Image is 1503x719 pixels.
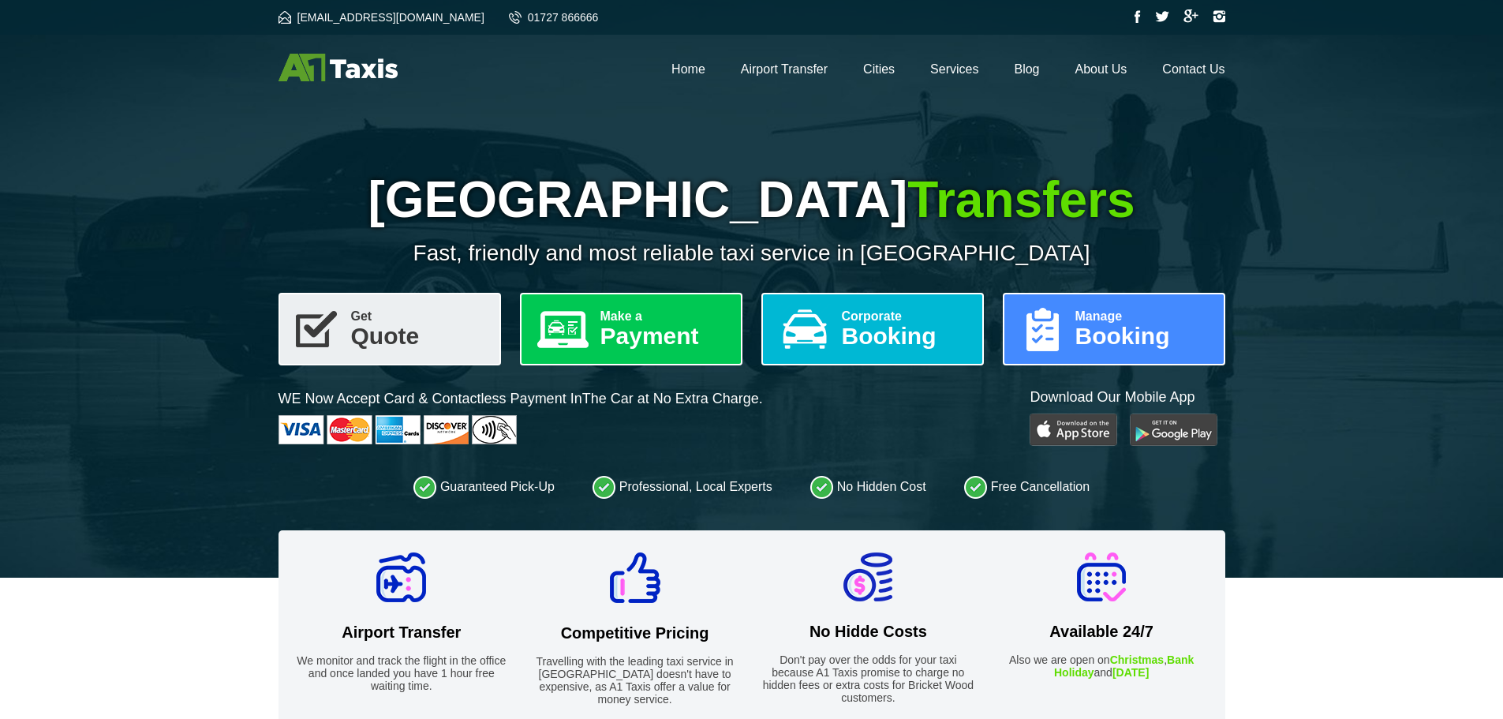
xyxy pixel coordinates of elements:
p: We monitor and track the flight in the office and once landed you have 1 hour free waiting time. [294,654,510,692]
strong: [DATE] [1112,666,1149,679]
span: Make a [600,310,728,323]
li: Professional, Local Experts [593,475,772,499]
span: Get [351,310,487,323]
img: Available 24/7 Icon [1077,552,1126,601]
h2: No Hidde Costs [761,623,976,641]
a: Contact Us [1162,62,1224,76]
a: 01727 866666 [509,11,599,24]
img: A1 Taxis St Albans LTD [279,54,398,81]
span: Manage [1075,310,1211,323]
p: WE Now Accept Card & Contactless Payment In [279,389,763,409]
img: Airport Transfer Icon [376,552,426,602]
strong: Christmas [1110,653,1164,666]
a: CorporateBooking [761,293,984,365]
p: Also we are open on , and [994,653,1210,679]
a: Blog [1014,62,1039,76]
img: Cards [279,415,517,444]
span: Transfers [907,171,1135,228]
p: Travelling with the leading taxi service in [GEOGRAPHIC_DATA] doesn't have to expensive, as A1 Ta... [527,655,742,706]
span: The Car at No Extra Charge. [582,391,763,406]
img: Google Plus [1183,9,1198,23]
a: Make aPayment [520,293,742,365]
a: [EMAIL_ADDRESS][DOMAIN_NAME] [279,11,484,24]
li: No Hidden Cost [810,475,926,499]
img: No Hidde Costs Icon [843,552,892,601]
img: Facebook [1135,10,1141,23]
a: Cities [863,62,895,76]
strong: Bank Holiday [1054,653,1194,679]
h1: [GEOGRAPHIC_DATA] [279,170,1225,229]
h2: Available 24/7 [994,623,1210,641]
img: Play Store [1030,414,1117,446]
img: Google Play [1130,414,1217,446]
span: Corporate [842,310,970,323]
p: Fast, friendly and most reliable taxi service in [GEOGRAPHIC_DATA] [279,241,1225,266]
p: Download Our Mobile App [1030,388,1224,407]
li: Free Cancellation [964,475,1090,499]
h2: Airport Transfer [294,624,510,642]
p: Don't pay over the odds for your taxi because A1 Taxis promise to charge no hidden fees or extra ... [761,653,976,704]
img: Instagram [1213,10,1225,23]
img: Competitive Pricing Icon [610,552,660,603]
a: Airport Transfer [741,62,828,76]
li: Guaranteed Pick-Up [413,475,555,499]
a: Home [671,62,705,76]
a: Services [930,62,978,76]
img: Twitter [1155,11,1169,22]
a: About Us [1075,62,1127,76]
h2: Competitive Pricing [527,624,742,642]
a: GetQuote [279,293,501,365]
a: ManageBooking [1003,293,1225,365]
